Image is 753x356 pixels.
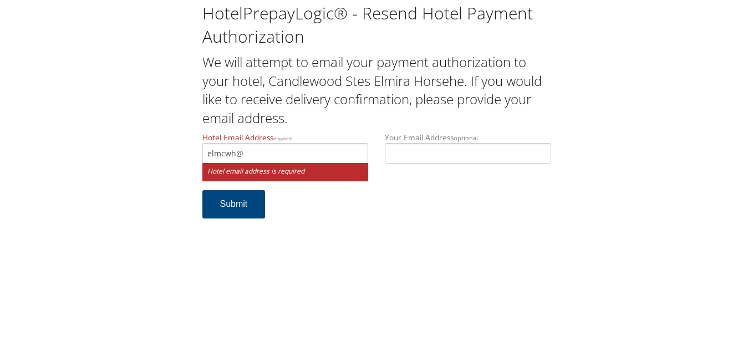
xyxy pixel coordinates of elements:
[385,143,551,164] input: Your Email Addressoptional
[202,163,369,181] small: Hotel email address is required
[202,132,369,164] label: Hotel Email Address
[202,53,551,127] h2: We will attempt to email your payment authorization to your hotel, Candlewood Stes Elmira Horsehe...
[273,135,292,141] small: required
[385,132,551,164] label: Your Email Address
[454,134,478,142] small: optional
[202,2,551,48] h1: HotelPrepayLogic® - Resend Hotel Payment Authorization
[202,143,369,164] input: Hotel Email Addressrequired
[202,190,266,218] button: Submit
